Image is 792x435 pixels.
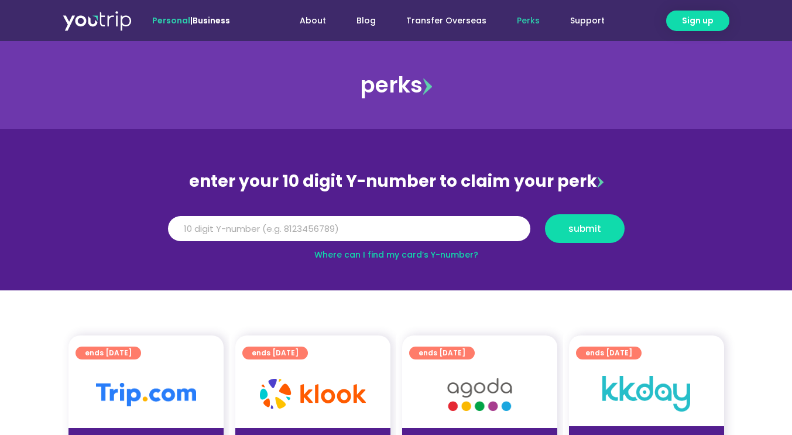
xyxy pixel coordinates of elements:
[314,249,478,261] a: Where can I find my card’s Y-number?
[502,10,555,32] a: Perks
[585,347,632,359] span: ends [DATE]
[666,11,729,31] a: Sign up
[409,347,475,359] a: ends [DATE]
[576,347,642,359] a: ends [DATE]
[168,214,625,252] form: Y Number
[391,10,502,32] a: Transfer Overseas
[162,166,630,197] div: enter your 10 digit Y-number to claim your perk
[262,10,620,32] nav: Menu
[252,347,299,359] span: ends [DATE]
[545,214,625,243] button: submit
[284,10,341,32] a: About
[152,15,190,26] span: Personal
[568,224,601,233] span: submit
[341,10,391,32] a: Blog
[168,216,530,242] input: 10 digit Y-number (e.g. 8123456789)
[419,347,465,359] span: ends [DATE]
[682,15,714,27] span: Sign up
[85,347,132,359] span: ends [DATE]
[242,347,308,359] a: ends [DATE]
[193,15,230,26] a: Business
[152,15,230,26] span: |
[76,347,141,359] a: ends [DATE]
[555,10,620,32] a: Support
